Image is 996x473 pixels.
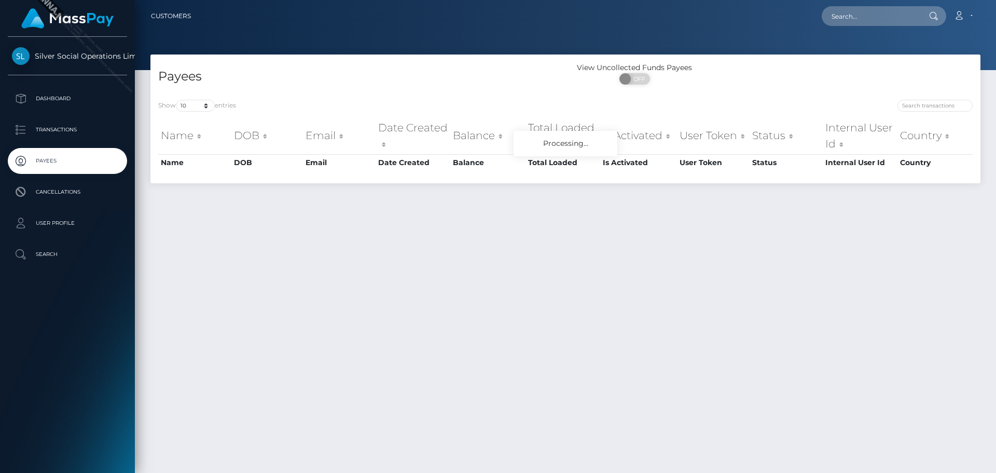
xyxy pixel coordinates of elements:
[8,117,127,143] a: Transactions
[8,51,127,61] span: Silver Social Operations Limited
[158,67,558,86] h4: Payees
[897,154,973,171] th: Country
[565,62,704,73] div: View Uncollected Funds Payees
[897,100,973,112] input: Search transactions
[677,154,750,171] th: User Token
[151,5,191,27] a: Customers
[303,154,376,171] th: Email
[12,247,123,262] p: Search
[450,117,525,154] th: Balance
[231,117,303,154] th: DOB
[600,117,677,154] th: Is Activated
[12,91,123,106] p: Dashboard
[176,100,215,112] select: Showentries
[750,154,823,171] th: Status
[158,117,231,154] th: Name
[12,122,123,138] p: Transactions
[822,6,919,26] input: Search...
[12,153,123,169] p: Payees
[600,154,677,171] th: Is Activated
[158,100,236,112] label: Show entries
[158,154,231,171] th: Name
[376,117,451,154] th: Date Created
[12,47,30,65] img: Silver Social Operations Limited
[625,73,651,85] span: OFF
[8,148,127,174] a: Payees
[823,117,897,154] th: Internal User Id
[8,179,127,205] a: Cancellations
[8,86,127,112] a: Dashboard
[303,117,376,154] th: Email
[677,117,750,154] th: User Token
[21,8,114,29] img: MassPay Logo
[12,215,123,231] p: User Profile
[823,154,897,171] th: Internal User Id
[231,154,303,171] th: DOB
[8,241,127,267] a: Search
[376,154,451,171] th: Date Created
[750,117,823,154] th: Status
[514,131,617,156] div: Processing...
[525,154,600,171] th: Total Loaded
[897,117,973,154] th: Country
[8,210,127,236] a: User Profile
[450,154,525,171] th: Balance
[525,117,600,154] th: Total Loaded
[12,184,123,200] p: Cancellations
